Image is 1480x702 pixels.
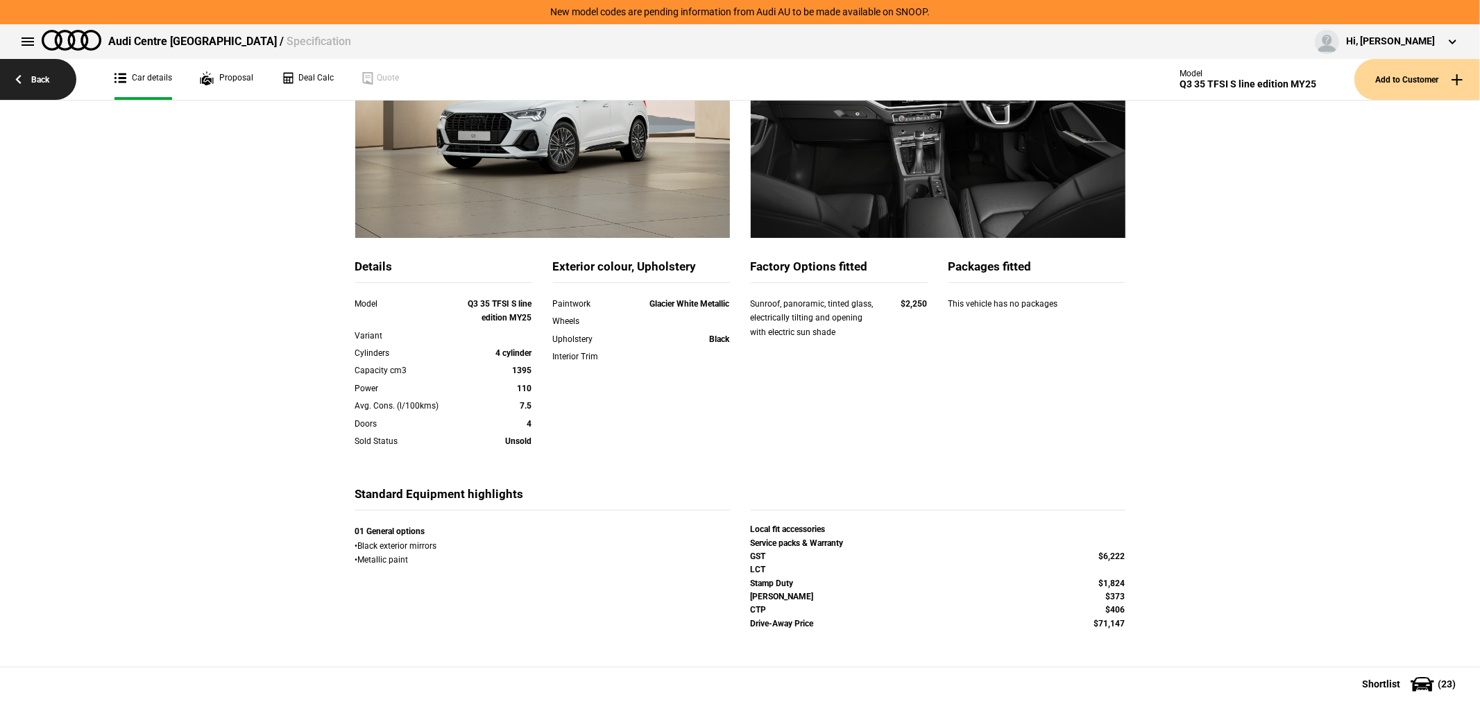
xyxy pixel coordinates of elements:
[355,382,461,395] div: Power
[355,434,461,448] div: Sold Status
[355,259,532,283] div: Details
[1180,69,1316,78] div: Model
[355,399,461,413] div: Avg. Cons. (l/100kms)
[1106,592,1125,601] strong: $373
[513,366,532,375] strong: 1395
[1438,679,1456,689] span: ( 23 )
[355,417,461,431] div: Doors
[527,419,532,429] strong: 4
[553,297,624,311] div: Paintwork
[751,551,766,561] strong: GST
[1362,679,1400,689] span: Shortlist
[1106,605,1125,615] strong: $406
[355,363,461,377] div: Capacity cm3
[751,565,766,574] strong: LCT
[1099,551,1125,561] strong: $6,222
[710,334,730,344] strong: Black
[518,384,532,393] strong: 110
[553,332,624,346] div: Upholstery
[751,592,814,601] strong: [PERSON_NAME]
[496,348,532,358] strong: 4 cylinder
[949,259,1125,283] div: Packages fitted
[287,35,351,48] span: Specification
[355,486,730,511] div: Standard Equipment highlights
[1099,579,1125,588] strong: $1,824
[751,538,844,548] strong: Service packs & Warranty
[355,524,730,567] div: • Black exterior mirrors • Metallic paint
[553,350,624,363] div: Interior Trim
[200,59,253,100] a: Proposal
[751,524,826,534] strong: Local fit accessories
[553,314,624,328] div: Wheels
[751,619,814,628] strong: Drive-Away Price
[553,259,730,283] div: Exterior colour, Upholstery
[650,299,730,309] strong: Glacier White Metallic
[1094,619,1125,628] strong: $71,147
[949,297,1125,325] div: This vehicle has no packages
[114,59,172,100] a: Car details
[108,34,351,49] div: Audi Centre [GEOGRAPHIC_DATA] /
[751,259,928,283] div: Factory Options fitted
[1341,667,1480,701] button: Shortlist(23)
[1180,78,1316,90] div: Q3 35 TFSI S line edition MY25
[355,526,425,536] strong: 01 General options
[42,30,101,51] img: audi.png
[1346,35,1435,49] div: Hi, [PERSON_NAME]
[355,297,461,311] div: Model
[901,299,928,309] strong: $2,250
[520,401,532,411] strong: 7.5
[355,346,461,360] div: Cylinders
[468,299,532,323] strong: Q3 35 TFSI S line edition MY25
[506,436,532,446] strong: Unsold
[751,605,767,615] strong: CTP
[1354,59,1480,100] button: Add to Customer
[281,59,334,100] a: Deal Calc
[751,579,794,588] strong: Stamp Duty
[355,329,461,343] div: Variant
[751,297,875,339] div: Sunroof, panoramic, tinted glass, electrically tilting and opening with electric sun shade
